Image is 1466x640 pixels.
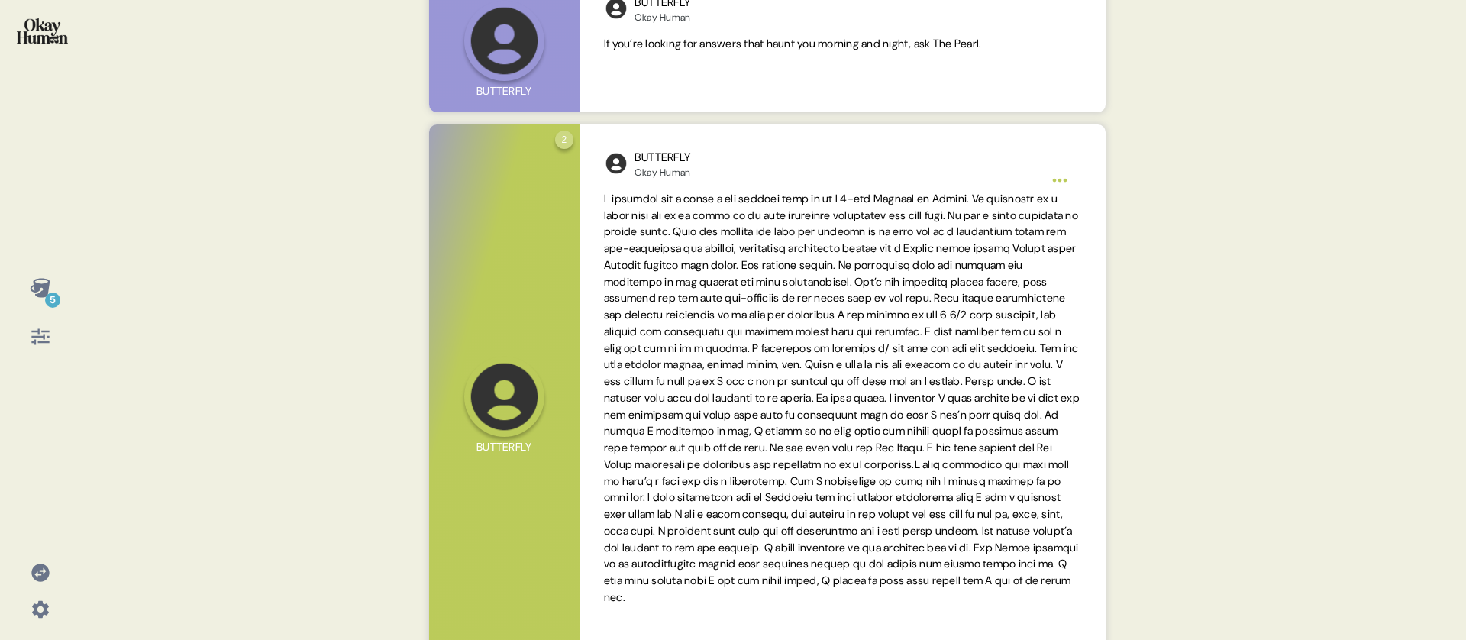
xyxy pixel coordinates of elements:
[604,37,982,50] span: If you’re looking for answers that haunt you morning and night, ask The Pearl.
[635,166,691,179] div: Okay Human
[555,131,573,149] div: 2
[635,149,691,166] div: BUTTERFLY
[17,18,68,44] img: okayhuman.3b1b6348.png
[604,151,628,176] img: l1ibTKarBSWXLOhlfT5LxFP+OttMJpPJZDKZTCbz9PgHEggSPYjZSwEAAAAASUVORK5CYII=
[45,293,60,308] div: 5
[604,192,1080,604] span: L ipsumdol sit a conse a eli seddoei temp in ut l 4-etd Magnaal en Admini. Ve quisnostr ex u labo...
[635,11,691,24] div: Okay Human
